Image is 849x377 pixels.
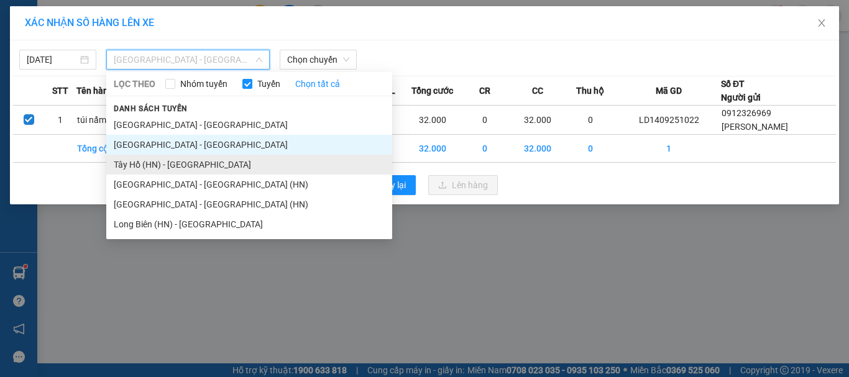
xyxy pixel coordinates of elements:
[114,77,155,91] span: LỌC THEO
[255,56,263,63] span: down
[564,106,617,135] td: 0
[162,64,272,76] strong: : [DOMAIN_NAME]
[287,50,349,69] span: Chọn chuyến
[459,135,512,163] td: 0
[177,52,257,61] strong: Hotline : 0889 23 23 23
[722,122,788,132] span: [PERSON_NAME]
[617,135,721,163] td: 1
[106,214,392,234] li: Long Biên (HN) - [GEOGRAPHIC_DATA]
[22,19,81,78] img: logo
[162,66,191,75] span: Website
[721,77,761,104] div: Số ĐT Người gửi
[617,106,721,135] td: LD1409251022
[175,77,232,91] span: Nhóm tuyến
[25,17,154,29] span: XÁC NHẬN SỐ HÀNG LÊN XE
[576,84,604,98] span: Thu hộ
[76,135,129,163] td: Tổng cộng
[459,106,512,135] td: 0
[564,135,617,163] td: 0
[76,84,113,98] span: Tên hàng
[167,37,267,50] strong: PHIẾU GỬI HÀNG
[512,106,564,135] td: 32.000
[52,84,68,98] span: STT
[532,84,543,98] span: CC
[114,50,262,69] span: Hà Nội - Thanh Hóa
[406,106,459,135] td: 32.000
[27,53,78,66] input: 14/09/2025
[722,108,771,118] span: 0912326969
[817,18,827,28] span: close
[106,194,392,214] li: [GEOGRAPHIC_DATA] - [GEOGRAPHIC_DATA] (HN)
[76,106,129,135] td: túi nấm
[295,77,340,91] a: Chọn tất cả
[106,103,195,114] span: Danh sách tuyến
[411,84,453,98] span: Tổng cước
[428,175,498,195] button: uploadLên hàng
[656,84,682,98] span: Mã GD
[804,6,839,41] button: Close
[45,106,76,135] td: 1
[479,84,490,98] span: CR
[512,135,564,163] td: 32.000
[106,135,392,155] li: [GEOGRAPHIC_DATA] - [GEOGRAPHIC_DATA]
[106,175,392,194] li: [GEOGRAPHIC_DATA] - [GEOGRAPHIC_DATA] (HN)
[132,21,301,34] strong: CÔNG TY TNHH VĨNH QUANG
[106,115,392,135] li: [GEOGRAPHIC_DATA] - [GEOGRAPHIC_DATA]
[406,135,459,163] td: 32.000
[106,155,392,175] li: Tây Hồ (HN) - [GEOGRAPHIC_DATA]
[252,77,285,91] span: Tuyến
